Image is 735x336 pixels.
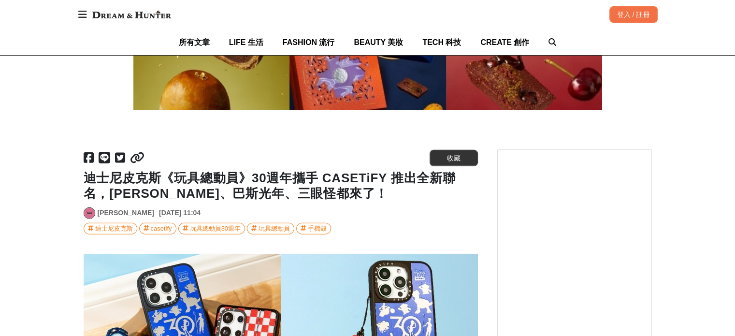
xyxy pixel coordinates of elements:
a: LIFE 生活 [229,29,263,55]
h1: 迪士尼皮克斯《玩具總動員》30週年攜手 CASETiFY 推出全新聯名，[PERSON_NAME]、巴斯光年、三眼怪都來了！ [84,171,478,201]
img: Dream & Hunter [87,6,176,23]
img: Avatar [84,208,95,219]
span: 所有文章 [179,38,210,46]
a: TECH 科技 [422,29,461,55]
span: FASHION 流行 [283,38,335,46]
div: casetify [151,223,172,234]
a: 迪士尼皮克斯 [84,223,137,234]
span: BEAUTY 美妝 [354,38,403,46]
a: CREATE 創作 [480,29,529,55]
div: 手機殼 [308,223,327,234]
button: 收藏 [430,150,478,166]
div: [DATE] 11:04 [159,208,201,218]
a: Avatar [84,207,95,219]
a: 玩具總動員 [247,223,294,234]
span: CREATE 創作 [480,38,529,46]
div: 玩具總動員 [259,223,290,234]
a: 所有文章 [179,29,210,55]
div: 迪士尼皮克斯 [95,223,133,234]
a: [PERSON_NAME] [98,208,154,218]
a: 玩具總動員30週年 [178,223,245,234]
a: BEAUTY 美妝 [354,29,403,55]
span: LIFE 生活 [229,38,263,46]
div: 玩具總動員30週年 [190,223,241,234]
a: FASHION 流行 [283,29,335,55]
a: 手機殼 [296,223,331,234]
div: 登入 / 註冊 [609,6,658,23]
span: TECH 科技 [422,38,461,46]
a: casetify [139,223,176,234]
